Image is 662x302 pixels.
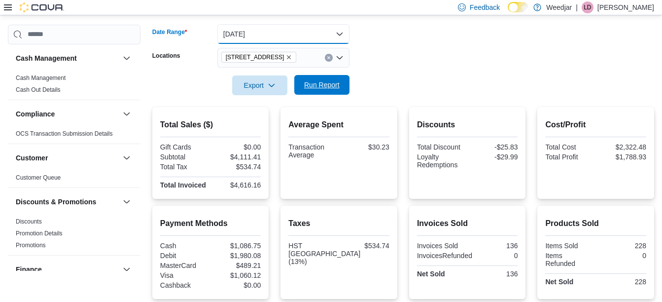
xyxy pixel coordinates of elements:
div: 0 [598,252,646,260]
a: Cash Out Details [16,86,61,93]
div: $1,788.93 [598,153,646,161]
div: -$25.83 [469,143,518,151]
span: [STREET_ADDRESS] [226,52,284,62]
div: $489.21 [212,262,261,269]
a: OCS Transaction Submission Details [16,130,113,137]
span: Export [238,75,281,95]
a: Customer Queue [16,174,61,181]
button: [DATE] [217,24,349,44]
p: Weedjar [546,1,572,13]
button: Open list of options [336,54,344,62]
div: $534.74 [212,163,261,171]
button: Compliance [121,108,133,120]
div: HST [GEOGRAPHIC_DATA] (13%) [288,242,360,265]
div: $0.00 [212,281,261,289]
span: Customer Queue [16,174,61,182]
h3: Customer [16,153,48,163]
button: Finance [16,264,119,274]
div: Total Profit [545,153,593,161]
h3: Cash Management [16,53,77,63]
h2: Discounts [417,119,518,131]
div: $2,322.48 [598,143,646,151]
h3: Finance [16,264,42,274]
div: Total Tax [160,163,209,171]
div: Subtotal [160,153,209,161]
span: Cash Out Details [16,86,61,94]
h2: Invoices Sold [417,218,518,229]
div: Invoices Sold [417,242,465,250]
a: Discounts [16,218,42,225]
button: Customer [16,153,119,163]
a: Promotions [16,242,46,249]
div: Cash [160,242,209,250]
div: $0.00 [212,143,261,151]
button: Discounts & Promotions [121,196,133,208]
a: Cash Management [16,75,66,81]
input: Dark Mode [508,2,528,12]
div: Items Sold [545,242,593,250]
div: $4,616.16 [212,181,261,189]
h3: Compliance [16,109,55,119]
div: InvoicesRefunded [417,252,472,260]
div: $1,980.08 [212,252,261,260]
h2: Average Spent [288,119,389,131]
button: Finance [121,264,133,275]
span: Cash Management [16,74,66,82]
strong: Net Sold [545,278,573,286]
p: [PERSON_NAME] [597,1,654,13]
div: $30.23 [341,143,389,151]
div: Visa [160,271,209,279]
div: MasterCard [160,262,209,269]
p: | [576,1,578,13]
div: Discounts & Promotions [8,216,140,255]
button: Export [232,75,287,95]
div: 228 [598,242,646,250]
div: Items Refunded [545,252,593,267]
div: 136 [469,242,518,250]
div: 136 [469,270,518,278]
button: Cash Management [16,53,119,63]
div: Total Discount [417,143,465,151]
div: 0 [476,252,518,260]
button: Compliance [16,109,119,119]
button: Discounts & Promotions [16,197,119,207]
div: Loyalty Redemptions [417,153,465,169]
div: Compliance [8,128,140,144]
div: 228 [598,278,646,286]
div: -$29.99 [469,153,518,161]
button: Clear input [325,54,333,62]
div: Debit [160,252,209,260]
strong: Total Invoiced [160,181,206,189]
h2: Cost/Profit [545,119,646,131]
h2: Taxes [288,218,389,229]
button: Customer [121,152,133,164]
h3: Discounts & Promotions [16,197,96,207]
strong: Net Sold [417,270,445,278]
h2: Total Sales ($) [160,119,261,131]
img: Cova [20,2,64,12]
span: Promotions [16,241,46,249]
label: Date Range [152,28,187,36]
div: $4,111.41 [212,153,261,161]
div: $534.74 [364,242,389,250]
span: LD [584,1,591,13]
button: Remove 809 Yonge St from selection in this group [286,54,292,60]
button: Run Report [294,75,349,95]
span: Feedback [470,2,500,12]
span: 809 Yonge St [221,52,297,63]
h2: Payment Methods [160,218,261,229]
div: Cash Management [8,72,140,100]
div: Cashback [160,281,209,289]
a: Promotion Details [16,230,63,237]
div: Lauren Daniels [582,1,593,13]
div: Customer [8,172,140,188]
span: Run Report [304,80,340,90]
div: Gift Cards [160,143,209,151]
span: Promotion Details [16,229,63,237]
span: Discounts [16,218,42,226]
div: $1,060.12 [212,271,261,279]
div: Total Cost [545,143,593,151]
button: Cash Management [121,52,133,64]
